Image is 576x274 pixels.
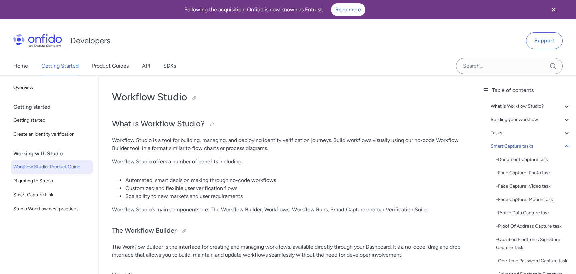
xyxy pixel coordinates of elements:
[13,205,90,213] span: Studio Workflow best practices
[13,177,90,185] span: Migrating to Studio
[496,209,571,217] div: - Profile Data Capture task
[13,84,90,92] span: Overview
[456,58,563,74] input: Onfido search input field
[496,156,571,164] a: -Document Capture task
[92,57,129,75] a: Product Guides
[496,257,571,265] a: -One-time Password Capture task
[112,136,463,152] p: Workflow Studio is a tool for building, managing, and deploying identity verification journeys. B...
[13,100,96,114] div: Getting started
[163,57,176,75] a: SDKs
[13,130,90,138] span: Create an identity verification
[112,90,463,104] h1: Workflow Studio
[112,243,463,259] p: The Workflow Builder is the interface for creating and managing workflows, available directly thr...
[541,1,566,18] button: Close banner
[491,129,571,137] a: Tasks
[491,102,571,110] a: What is Workflow Studio?
[11,128,93,141] a: Create an identity verification
[125,176,463,184] li: Automated, smart decision making through no-code workflows
[526,32,563,49] a: Support
[496,209,571,217] a: -Profile Data Capture task
[550,6,558,14] svg: Close banner
[112,118,463,130] h2: What is Workflow Studio?
[496,169,571,177] div: - Face Capture: Photo task
[496,156,571,164] div: - Document Capture task
[496,169,571,177] a: -Face Capture: Photo task
[125,184,463,192] li: Customized and flexible user verification flows
[496,236,571,252] a: -Qualified Electronic Signature Capture Task
[496,257,571,265] div: - One-time Password Capture task
[112,206,463,214] p: Workflow Studio's main components are: The Workflow Builder, Workflows, Workflow Runs, Smart Capt...
[13,147,96,160] div: Working with Studio
[491,142,571,150] a: Smart Capture tasks
[11,174,93,188] a: Migrating to Studio
[496,182,571,190] div: - Face Capture: Video task
[331,3,365,16] a: Read more
[496,196,571,204] div: - Face Capture: Motion task
[11,202,93,216] a: Studio Workflow best practices
[125,192,463,200] li: Scalability to new markets and user requirements
[496,222,571,230] a: -Proof Of Address Capture task
[41,57,79,75] a: Getting Started
[13,116,90,124] span: Getting started
[496,182,571,190] a: -Face Capture: Video task
[13,191,90,199] span: Smart Capture Link
[13,163,90,171] span: Workflow Studio: Product Guide
[13,34,62,47] img: Onfido Logo
[496,222,571,230] div: - Proof Of Address Capture task
[13,57,28,75] a: Home
[491,116,571,124] a: Building your workflow
[11,114,93,127] a: Getting started
[112,226,463,236] h3: The Workflow Builder
[112,158,463,166] p: Workflow Studio offers a number of benefits including:
[11,188,93,202] a: Smart Capture Link
[496,196,571,204] a: -Face Capture: Motion task
[481,86,571,94] div: Table of contents
[142,57,150,75] a: API
[8,3,541,16] div: Following the acquisition, Onfido is now known as Entrust.
[496,236,571,252] div: - Qualified Electronic Signature Capture Task
[11,160,93,174] a: Workflow Studio: Product Guide
[11,81,93,94] a: Overview
[70,35,110,46] h1: Developers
